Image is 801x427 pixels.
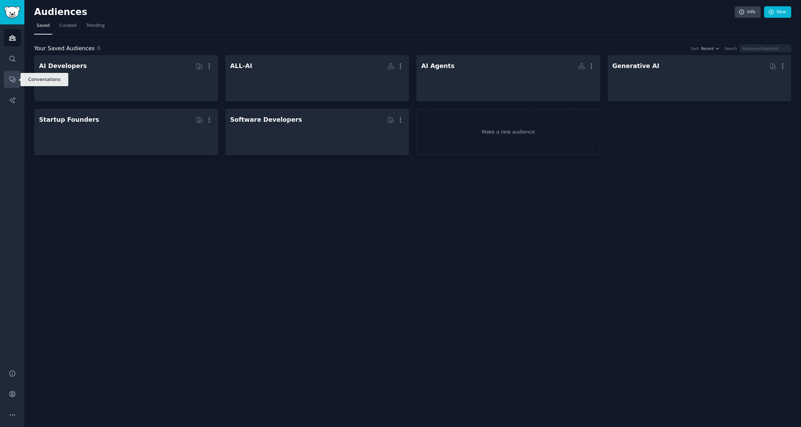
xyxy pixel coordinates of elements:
a: ALL-AI [225,55,409,102]
span: Curated [60,23,77,29]
a: Info [735,6,761,18]
div: Search [725,46,737,51]
div: Generative AI [613,62,660,70]
span: Your Saved Audiences [34,44,95,53]
span: 6 [97,45,101,52]
a: Generative AI [608,55,792,102]
span: Recent [701,46,714,51]
a: Make a new audience [416,109,600,155]
a: Software Developers [225,109,409,155]
span: Saved [37,23,50,29]
input: Audience/Subreddit [740,44,791,52]
a: AI Agents [416,55,600,102]
div: AI Developers [39,62,87,70]
h2: Audiences [34,7,735,18]
a: Saved [34,20,52,35]
div: Startup Founders [39,115,99,124]
div: Software Developers [230,115,302,124]
button: Recent [701,46,720,51]
img: GummySearch logo [4,6,20,18]
span: Trending [86,23,105,29]
div: Sort [691,46,699,51]
div: AI Agents [421,62,454,70]
a: AI Developers [34,55,218,102]
a: Curated [57,20,79,35]
a: Trending [84,20,107,35]
a: New [764,6,791,18]
div: ALL-AI [230,62,252,70]
a: Startup Founders [34,109,218,155]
